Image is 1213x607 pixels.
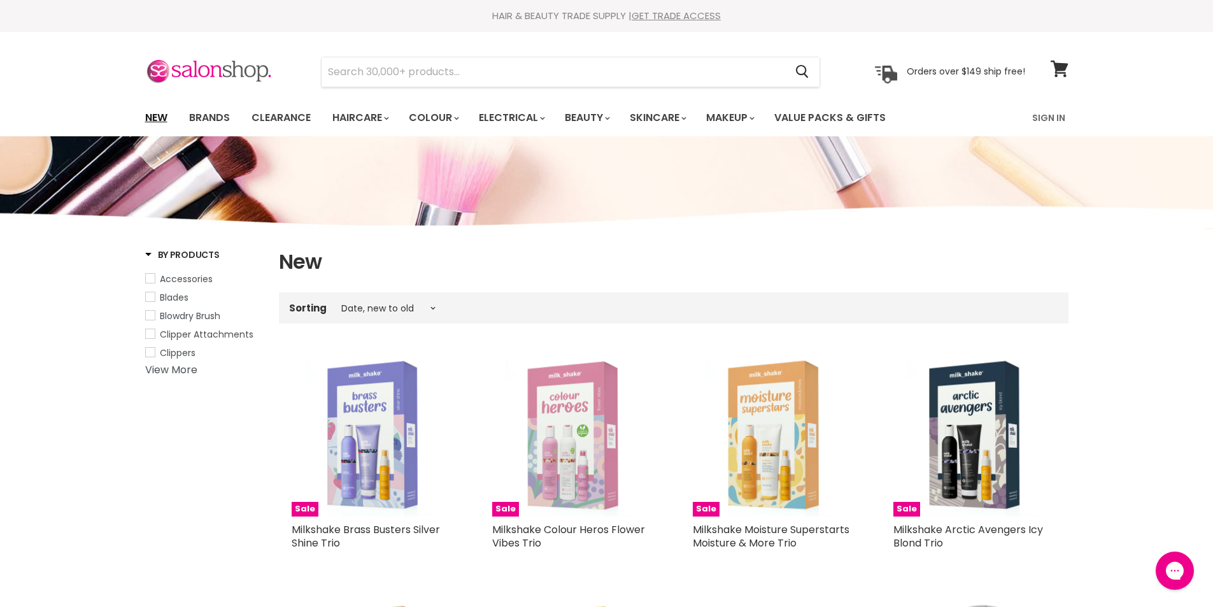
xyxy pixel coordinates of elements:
[136,104,177,131] a: New
[145,362,197,377] a: View More
[321,57,820,87] form: Product
[129,99,1084,136] nav: Main
[399,104,467,131] a: Colour
[693,522,849,550] a: Milkshake Moisture Superstarts Moisture & More Trio
[693,354,855,517] a: Milkshake Moisture Superstarts Moisture & More Trio Sale
[1149,547,1200,594] iframe: Gorgias live chat messenger
[136,99,960,136] ul: Main menu
[555,104,618,131] a: Beauty
[492,522,645,550] a: Milkshake Colour Heros Flower Vibes Trio
[145,346,263,360] a: Clippers
[160,328,253,341] span: Clipper Attachments
[893,502,920,517] span: Sale
[765,104,895,131] a: Value Packs & Gifts
[289,303,327,313] label: Sorting
[145,327,263,341] a: Clipper Attachments
[292,522,440,550] a: Milkshake Brass Busters Silver Shine Trio
[893,522,1043,550] a: Milkshake Arctic Avengers Icy Blond Trio
[292,502,318,517] span: Sale
[693,354,855,517] img: Milkshake Moisture Superstarts Moisture & More Trio
[693,502,720,517] span: Sale
[160,273,213,285] span: Accessories
[620,104,694,131] a: Skincare
[145,290,263,304] a: Blades
[292,354,454,517] a: Milkshake Brass Busters Silver Shine Trio Sale
[1025,104,1073,131] a: Sign In
[893,354,1056,517] img: Milkshake Arctic Avengers Icy Blond Trio
[279,248,1068,275] h1: New
[323,104,397,131] a: Haircare
[160,310,220,322] span: Blowdry Brush
[632,9,721,22] a: GET TRADE ACCESS
[492,354,655,517] img: Milkshake Colour Heros Flower Vibes Trio
[893,354,1056,517] a: Milkshake Arctic Avengers Icy Blond Trio Sale
[180,104,239,131] a: Brands
[322,57,786,87] input: Search
[242,104,320,131] a: Clearance
[469,104,553,131] a: Electrical
[160,291,188,304] span: Blades
[786,57,819,87] button: Search
[492,502,519,517] span: Sale
[145,309,263,323] a: Blowdry Brush
[492,354,655,517] a: Milkshake Colour Heros Flower Vibes Trio Sale
[145,272,263,286] a: Accessories
[292,354,454,517] img: Milkshake Brass Busters Silver Shine Trio
[160,346,195,359] span: Clippers
[697,104,762,131] a: Makeup
[145,248,220,261] h3: By Products
[907,66,1025,77] p: Orders over $149 ship free!
[129,10,1084,22] div: HAIR & BEAUTY TRADE SUPPLY |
